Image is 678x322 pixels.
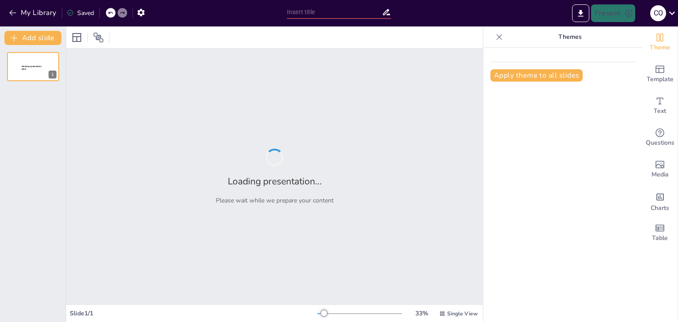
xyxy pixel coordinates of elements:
div: 33 % [411,309,432,318]
div: 1 [49,71,56,79]
div: 1 [7,52,59,81]
span: Single View [447,310,478,317]
button: Present [591,4,635,22]
div: Add images, graphics, shapes or video [642,154,678,185]
span: Media [652,170,669,180]
div: Saved [67,9,94,17]
div: Add text boxes [642,90,678,122]
span: Table [652,233,668,243]
p: Themes [506,26,633,48]
div: Change the overall theme [642,26,678,58]
div: Add charts and graphs [642,185,678,217]
button: c o [650,4,666,22]
span: Theme [650,43,670,52]
button: Apply theme to all slides [490,69,583,82]
span: Questions [646,138,674,148]
span: Text [654,106,666,116]
input: Insert title [287,6,382,19]
span: Position [93,32,104,43]
button: Add slide [4,31,61,45]
div: Slide 1 / 1 [70,309,317,318]
button: Export to PowerPoint [572,4,589,22]
div: Layout [70,30,84,45]
button: My Library [7,6,60,20]
span: Charts [651,203,669,213]
span: Template [647,75,674,84]
div: Add a table [642,217,678,249]
div: Get real-time input from your audience [642,122,678,154]
div: c o [650,5,666,21]
p: Please wait while we prepare your content [216,196,334,205]
div: Add ready made slides [642,58,678,90]
h2: Loading presentation... [228,175,322,187]
span: Sendsteps presentation editor [22,65,41,70]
